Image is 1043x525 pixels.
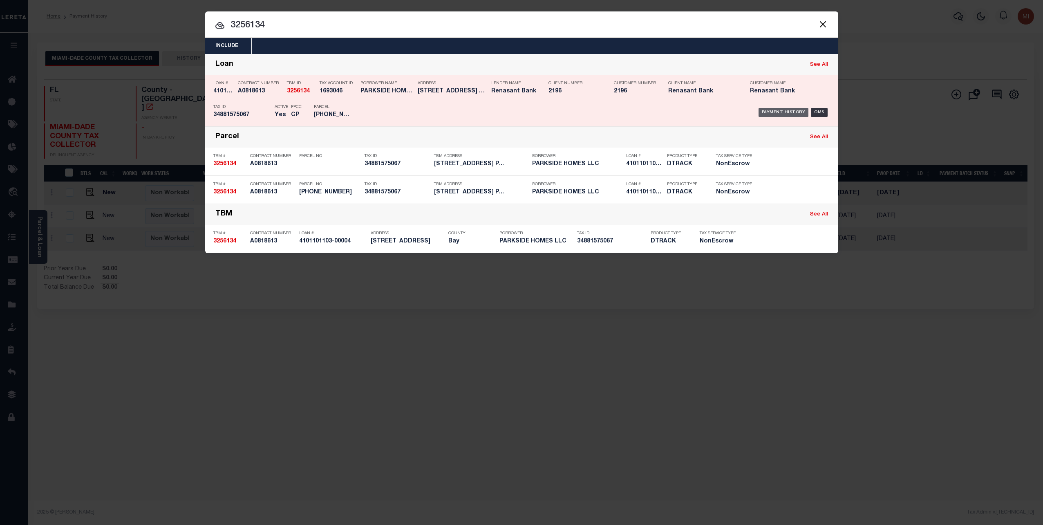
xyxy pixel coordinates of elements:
h5: Renasant Bank [491,88,536,95]
h5: 34881-575-067 [314,112,351,119]
p: Tax Service Type [716,154,753,159]
h5: 34881575067 [577,238,647,245]
p: TBM Address [434,154,528,159]
h5: NonEscrow [700,238,741,245]
input: Start typing... [205,18,838,33]
h5: NonEscrow [716,161,753,168]
h5: 10901 FRONT BEACH RD UNIT 608 P... [434,161,528,168]
h5: Yes [275,112,287,119]
strong: 3256134 [213,238,236,244]
p: Loan # [299,231,367,236]
h5: CP [291,112,302,119]
h5: Renasant Bank [668,88,738,95]
p: Customer Number [614,81,656,86]
p: TBM # [213,231,246,236]
h5: PARKSIDE HOMES LLC [532,189,622,196]
p: TBM ID [287,81,316,86]
p: Tax Service Type [700,231,741,236]
h5: 3256134 [213,189,246,196]
p: Tax Service Type [716,182,753,187]
h5: A0818613 [250,189,295,196]
h5: A0818613 [238,88,283,95]
p: Tax Account ID [320,81,356,86]
p: Loan # [626,182,663,187]
h5: 34881575067 [365,189,430,196]
h5: 2196 [548,88,602,95]
button: Close [818,19,828,29]
h5: Bay [448,238,495,245]
h5: 4101101103-00004 [626,189,663,196]
div: TBM [215,210,232,219]
h5: 10901 FRONT BEACH RD UNIT 608 P... [434,189,528,196]
p: TBM Address [434,182,528,187]
p: Parcel [314,105,351,110]
h5: DTRACK [667,189,704,196]
div: OMS [811,108,828,117]
p: Tax ID [577,231,647,236]
p: Borrower Name [360,81,414,86]
h5: 10901 FRONT BEACH RD UNIT 608 [371,238,444,245]
p: Product Type [667,182,704,187]
p: Contract Number [250,154,295,159]
p: Contract Number [238,81,283,86]
p: Contract Number [250,182,295,187]
p: Customer Name [750,81,819,86]
p: Loan # [213,81,234,86]
strong: 3256134 [287,88,310,94]
p: Address [418,81,487,86]
p: Contract Number [250,231,295,236]
p: Lender Name [491,81,536,86]
a: See All [810,135,828,140]
h5: 1693046 [320,88,356,95]
p: TBM # [213,154,246,159]
h5: A0818613 [250,238,295,245]
h5: 10901 FRONT BEACH RD UNIT 608 P... [418,88,487,95]
strong: 3256134 [213,189,236,195]
p: Loan # [626,154,663,159]
p: Parcel No [299,154,360,159]
p: PPCC [291,105,302,110]
p: Client Number [548,81,602,86]
h5: 4101101103-00004 [299,238,367,245]
p: Parcel No [299,182,360,187]
h5: Renasant Bank [750,88,819,95]
strong: 3256134 [213,161,236,167]
h5: 4101101103-00004 [626,161,663,168]
p: Product Type [651,231,687,236]
h5: A0818613 [250,161,295,168]
h5: DTRACK [651,238,687,245]
h5: 4101101103-00004 [213,88,234,95]
div: Loan [215,60,233,70]
p: Borrower [499,231,573,236]
p: Tax ID [213,105,271,110]
h5: PARKSIDE HOMES LLC [360,88,414,95]
p: Address [371,231,444,236]
h5: 3256134 [213,161,246,168]
h5: 34881-575-067 [299,189,360,196]
p: Product Type [667,154,704,159]
p: TBM # [213,182,246,187]
p: Tax ID [365,154,430,159]
div: Parcel [215,132,239,142]
h5: 3256134 [213,238,246,245]
p: Borrower [532,182,622,187]
h5: PARKSIDE HOMES LLC [532,161,622,168]
p: Active [275,105,288,110]
h5: PARKSIDE HOMES LLC [499,238,573,245]
p: Tax ID [365,182,430,187]
h5: NonEscrow [716,189,753,196]
p: Borrower [532,154,622,159]
h5: 2196 [614,88,655,95]
a: See All [810,212,828,217]
a: See All [810,62,828,67]
div: Payment History [759,108,809,117]
h5: 34881575067 [365,161,430,168]
h5: 3256134 [287,88,316,95]
p: Client Name [668,81,738,86]
h5: DTRACK [667,161,704,168]
h5: 34881575067 [213,112,271,119]
p: County [448,231,495,236]
button: Include [205,38,248,54]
